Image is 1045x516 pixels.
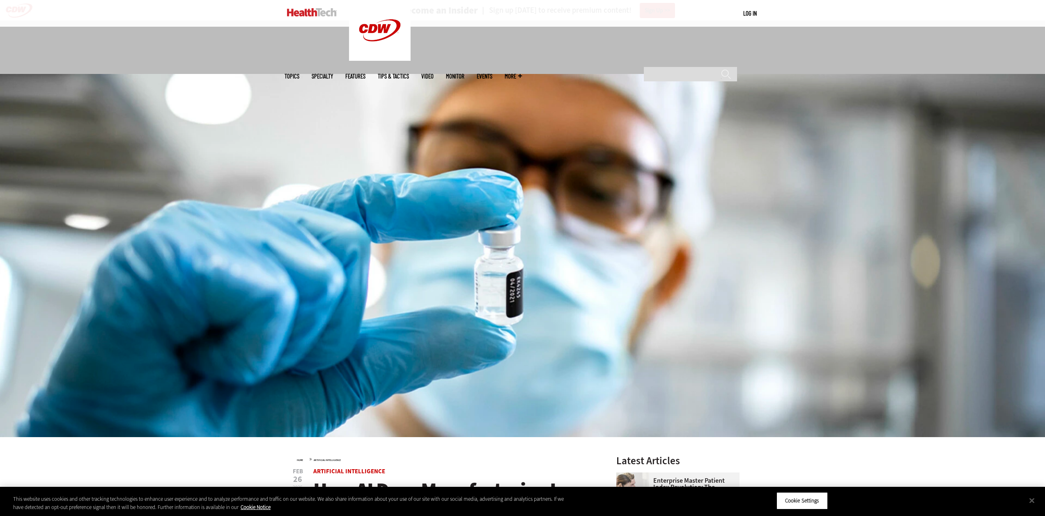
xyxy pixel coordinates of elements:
span: 2025 [293,484,303,491]
a: CDW [349,54,411,63]
a: Tips & Tactics [378,73,409,79]
a: More information about your privacy [241,504,271,511]
img: Home [287,8,337,16]
span: 26 [293,475,303,484]
button: Close [1023,491,1041,509]
a: Enterprise Master Patient Index Revolution: The Future of Healthcare Data Management [616,477,735,504]
span: Feb [293,468,303,475]
span: More [505,73,522,79]
div: This website uses cookies and other tracking technologies to enhance user experience and to analy... [13,495,575,511]
div: User menu [743,9,757,18]
a: Artificial Intelligence [314,458,341,462]
a: Log in [743,9,757,17]
a: Video [421,73,434,79]
a: medical researchers look at data on desktop monitor [616,472,653,479]
h3: Latest Articles [616,456,740,466]
div: » [297,456,595,462]
a: Artificial Intelligence [313,467,385,475]
span: Topics [285,73,299,79]
img: medical researchers look at data on desktop monitor [616,472,649,505]
a: Events [477,73,492,79]
a: Home [297,458,303,462]
a: MonITor [446,73,464,79]
button: Cookie Settings [776,492,828,509]
span: Specialty [312,73,333,79]
a: Features [345,73,365,79]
